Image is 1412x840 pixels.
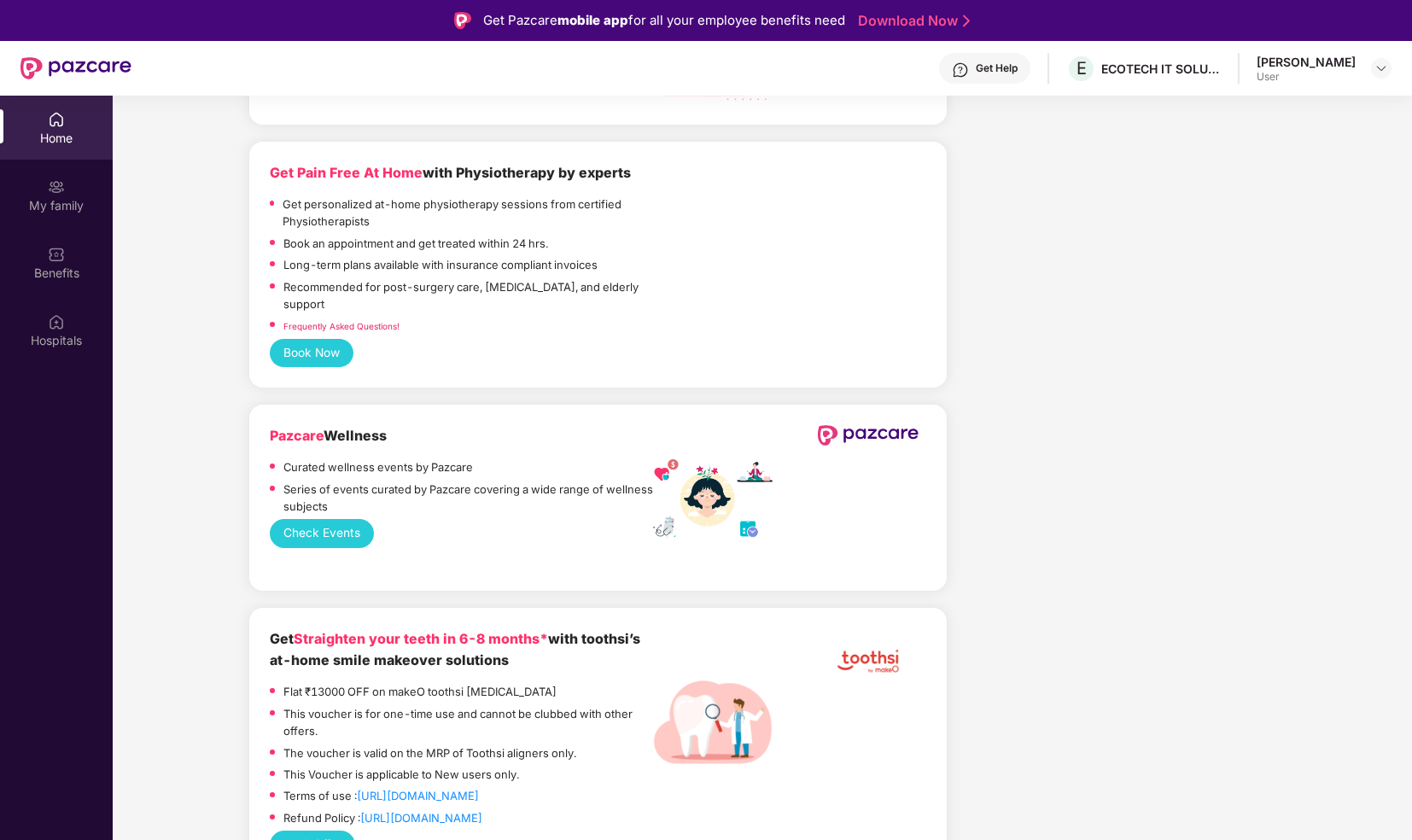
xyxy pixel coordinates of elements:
[270,428,324,444] span: Pazcare
[20,57,131,79] img: New Pazcare Logo
[270,631,640,668] b: Get with toothsi’s at-home smile makeover solutions
[1257,70,1356,84] div: User
[1101,61,1221,77] div: ECOTECH IT SOLUTIONS PRIVATE LIMITED
[454,12,471,29] img: Logo
[483,10,845,31] div: Get Pazcare for all your employee benefits need
[952,61,969,79] img: svg+xml;base64,PHN2ZyBpZD0iSGVscC0zMngzMiIgeG1sbnM9Imh0dHA6Ly93d3cudzMub3JnLzIwMDAvc3ZnIiB3aWR0aD...
[283,481,653,516] p: Series of events curated by Pazcare covering a wide range of wellness subjects
[283,256,598,273] p: Long-term plans available with insurance compliant invoices
[817,628,919,695] img: tootshi.png
[976,61,1018,75] div: Get Help
[283,683,557,700] p: Flat ₹13000 OFF on makeO toothsi [MEDICAL_DATA]
[48,313,65,330] img: svg+xml;base64,PHN2ZyBpZD0iSG9zcGl0YWxzIiB4bWxucz0iaHR0cDovL3d3dy53My5vcmcvMjAwMC9zdmciIHdpZHRoPS...
[283,787,479,804] p: Terms of use :
[283,321,400,331] a: Frequently Asked Questions!
[423,165,631,181] b: with Physiotherapy by experts
[270,428,387,444] b: Wellness
[963,12,970,30] img: Stroke
[283,766,519,783] p: This Voucher is applicable to New users only.
[283,235,548,252] p: Book an appointment and get treated within 24 hrs.
[283,744,576,761] p: The voucher is valid on the MRP of Toothsi aligners only.
[270,519,374,548] button: Check Events
[48,178,65,195] img: svg+xml;base64,PHN2ZyB3aWR0aD0iMjAiIGhlaWdodD0iMjAiIHZpZXdCb3g9IjAgMCAyMCAyMCIgZmlsbD0ibm9uZSIgeG...
[283,809,482,826] p: Refund Policy :
[283,195,652,230] p: Get personalized at-home physiotherapy sessions from certified Physiotherapists
[557,12,628,28] strong: mobile app
[1374,61,1388,75] img: svg+xml;base64,PHN2ZyBpZD0iRHJvcGRvd24tMzJ4MzIiIHhtbG5zPSJodHRwOi8vd3d3LnczLm9yZy8yMDAwL3N2ZyIgd2...
[1077,58,1087,79] span: E
[270,165,423,181] b: Get Pain Free At Home
[357,789,479,802] a: [URL][DOMAIN_NAME]
[48,246,65,263] img: svg+xml;base64,PHN2ZyBpZD0iQmVuZWZpdHMiIHhtbG5zPSJodHRwOi8vd3d3LnczLm9yZy8yMDAwL3N2ZyIgd2lkdGg9Ij...
[48,111,65,128] img: svg+xml;base64,PHN2ZyBpZD0iSG9tZSIgeG1sbnM9Imh0dHA6Ly93d3cudzMub3JnLzIwMDAvc3ZnIiB3aWR0aD0iMjAiIG...
[283,458,473,475] p: Curated wellness events by Pazcare
[360,811,482,825] a: [URL][DOMAIN_NAME]
[294,631,548,647] span: Straighten your teeth in 6-8 months*
[1257,54,1356,70] div: [PERSON_NAME]
[653,662,773,782] img: male-dentist-holding-magnifier-while-doing-tooth-research%202.png
[817,425,919,445] img: newPazcareLogo.svg
[653,459,773,540] img: wellness_mobile.png
[270,339,353,368] button: Book Now
[283,705,653,740] p: This voucher is for one-time use and cannot be clubbed with other offers.
[858,12,965,30] a: Download Now
[283,278,653,313] p: Recommended for post-surgery care, [MEDICAL_DATA], and elderly support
